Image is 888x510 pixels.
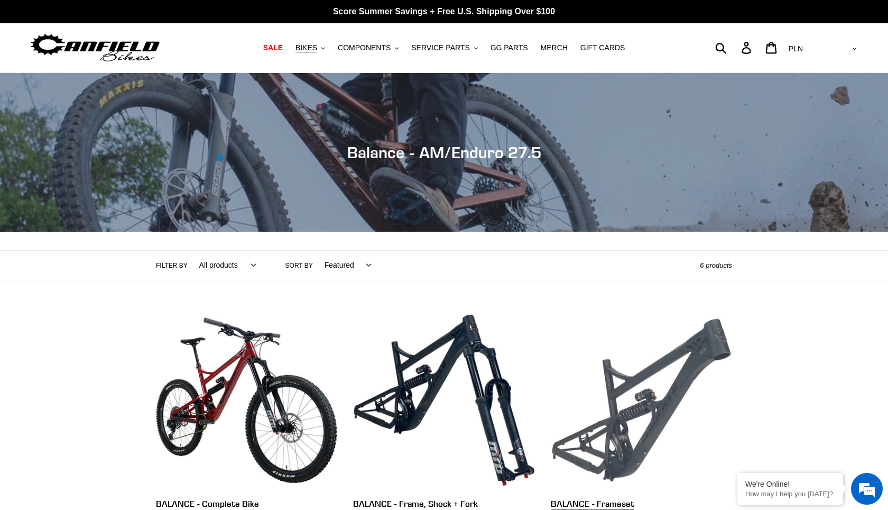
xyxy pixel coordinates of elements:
[338,43,391,52] span: COMPONENTS
[332,41,404,55] button: COMPONENTS
[541,43,568,52] span: MERCH
[745,480,835,488] div: We're Online!
[491,43,528,52] span: GG PARTS
[580,43,625,52] span: GIFT CARDS
[745,490,835,498] p: How may I help you today?
[406,41,483,55] button: SERVICE PARTS
[258,41,288,55] a: SALE
[295,43,317,52] span: BIKES
[485,41,533,55] a: GG PARTS
[29,31,161,65] img: Canfield Bikes
[535,41,573,55] a: MERCH
[290,41,330,55] button: BIKES
[263,43,283,52] span: SALE
[285,261,313,270] label: Sort by
[575,41,631,55] a: GIFT CARDS
[721,36,748,59] input: Search
[347,143,541,162] span: Balance - AM/Enduro 27.5
[700,261,732,269] span: 6 products
[411,43,469,52] span: SERVICE PARTS
[156,261,188,270] label: Filter by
